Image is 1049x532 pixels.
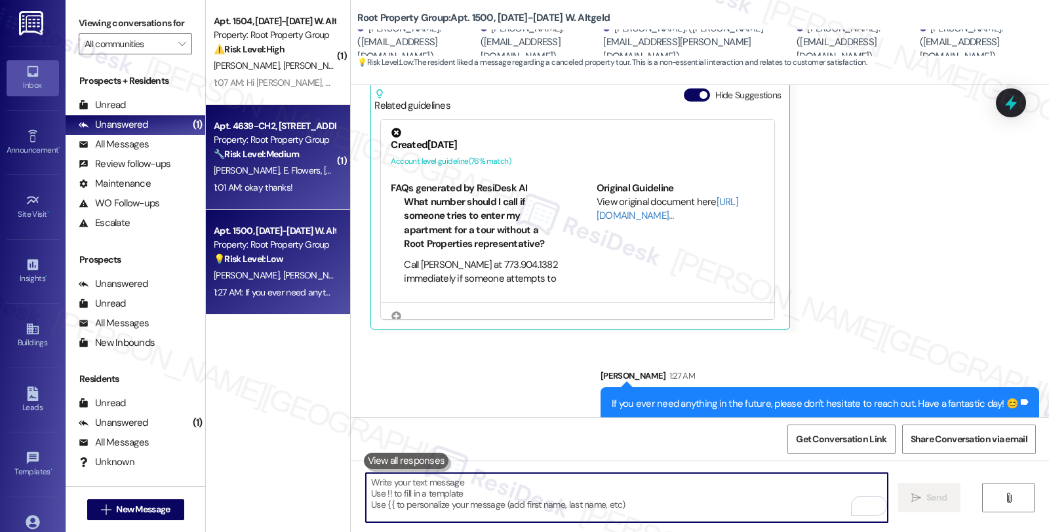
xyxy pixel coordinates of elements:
[214,224,335,238] div: Apt. 1500, [DATE]-[DATE] W. Altgeld
[214,181,292,193] div: 1:01 AM: okay thanks!
[79,436,149,449] div: All Messages
[7,318,59,353] a: Buildings
[101,504,111,515] i: 
[79,455,134,469] div: Unknown
[214,238,335,252] div: Property: Root Property Group
[898,483,961,512] button: Send
[79,138,149,151] div: All Messages
[597,195,765,223] div: View original document here
[1004,493,1014,503] i: 
[796,432,886,446] span: Get Conversation Link
[79,177,151,191] div: Maintenance
[7,383,59,418] a: Leads
[50,465,52,474] span: •
[7,254,59,289] a: Insights •
[79,157,170,171] div: Review follow-ups
[391,181,527,195] b: FAQs generated by ResiDesk AI
[66,74,205,88] div: Prospects + Residents
[597,195,738,222] a: [URL][DOMAIN_NAME]…
[79,118,148,132] div: Unanswered
[214,28,335,42] div: Property: Root Property Group
[325,164,390,176] span: [PERSON_NAME]
[283,269,353,281] span: [PERSON_NAME]
[85,33,171,54] input: All communities
[214,60,283,71] span: [PERSON_NAME]
[920,22,1039,64] div: [PERSON_NAME]. ([EMAIL_ADDRESS][DOMAIN_NAME])
[79,277,148,291] div: Unanswered
[79,396,126,410] div: Unread
[214,253,283,265] strong: 💡 Risk Level: Low
[911,432,1027,446] span: Share Conversation via email
[79,216,130,230] div: Escalate
[214,14,335,28] div: Apt. 1504, [DATE]-[DATE] W. Altgeld
[214,119,335,133] div: Apt. 4639-CH2, [STREET_ADDRESS]
[79,297,126,311] div: Unread
[178,39,186,49] i: 
[404,258,559,314] li: Call [PERSON_NAME] at 773.904.1382 immediately if someone attempts to enter your apartment withou...
[902,425,1036,454] button: Share Conversation via email
[357,56,867,69] span: : The resident liked a message regarding a canceled property tour. This is a non-essential intera...
[283,164,325,176] span: E. Flowers
[116,503,170,516] span: New Message
[404,195,559,252] li: What number should I call if someone tries to enter my apartment for a tour without a Root Proper...
[374,88,450,113] div: Related guidelines
[366,473,888,522] textarea: To enrich screen reader interactions, please activate Accessibility in Grammarly extension settings
[79,197,159,210] div: WO Follow-ups
[189,413,206,433] div: (1)
[612,397,1018,411] div: If you ever need anything in the future, please don't hesitate to reach out. Have a fantastic day! 😊
[214,148,299,160] strong: 🔧 Risk Level: Medium
[79,98,126,112] div: Unread
[911,493,921,503] i: 
[79,13,192,33] label: Viewing conversations for
[214,43,285,55] strong: ⚠️ Risk Level: High
[357,57,412,67] strong: 💡 Risk Level: Low
[79,316,149,330] div: All Messages
[19,11,46,35] img: ResiDesk Logo
[603,22,793,64] div: [PERSON_NAME]. ([PERSON_NAME][EMAIL_ADDRESS][PERSON_NAME][DOMAIN_NAME])
[79,336,155,350] div: New Inbounds
[45,272,47,281] span: •
[481,22,600,64] div: [PERSON_NAME]. ([EMAIL_ADDRESS][DOMAIN_NAME])
[357,11,610,25] b: Root Property Group: Apt. 1500, [DATE]-[DATE] W. Altgeld
[214,269,283,281] span: [PERSON_NAME]
[597,181,674,195] b: Original Guideline
[357,22,477,64] div: [PERSON_NAME]. ([EMAIL_ADDRESS][DOMAIN_NAME])
[797,22,916,64] div: [PERSON_NAME]. ([EMAIL_ADDRESS][DOMAIN_NAME])
[7,189,59,225] a: Site Visit •
[391,138,764,152] div: Created [DATE]
[391,155,764,168] div: Account level guideline ( 76 % match)
[926,491,947,504] span: Send
[214,286,618,298] div: 1:27 AM: If you ever need anything in the future, please don't hesitate to reach out. Have a fant...
[66,253,205,267] div: Prospects
[47,208,49,217] span: •
[715,88,782,102] label: Hide Suggestions
[214,133,335,147] div: Property: Root Property Group
[58,143,60,153] span: •
[87,499,184,520] button: New Message
[7,447,59,482] a: Templates •
[601,369,1039,387] div: [PERSON_NAME]
[214,164,283,176] span: [PERSON_NAME]
[189,115,206,135] div: (1)
[787,425,895,454] button: Get Conversation Link
[7,60,59,96] a: Inbox
[79,416,148,430] div: Unanswered
[66,372,205,386] div: Residents
[666,369,695,383] div: 1:27 AM
[283,60,349,71] span: [PERSON_NAME]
